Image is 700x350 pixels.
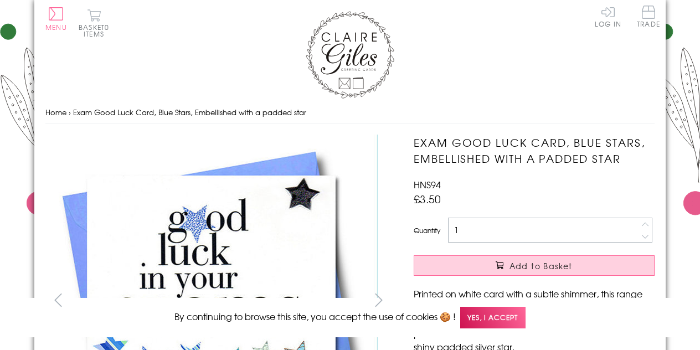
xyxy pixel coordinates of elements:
[45,107,66,117] a: Home
[637,6,660,27] span: Trade
[45,22,67,32] span: Menu
[414,178,441,191] span: HNS94
[460,307,526,328] span: Yes, I accept
[45,7,67,30] button: Menu
[45,101,655,124] nav: breadcrumbs
[595,6,621,27] a: Log In
[45,287,70,312] button: prev
[84,22,109,39] span: 0 items
[79,9,109,37] button: Basket0 items
[414,225,440,235] label: Quantity
[367,287,392,312] button: next
[306,11,394,99] img: Claire Giles Greetings Cards
[69,107,71,117] span: ›
[414,135,655,167] h1: Exam Good Luck Card, Blue Stars, Embellished with a padded star
[637,6,660,29] a: Trade
[414,191,441,207] span: £3.50
[73,107,306,117] span: Exam Good Luck Card, Blue Stars, Embellished with a padded star
[509,260,573,271] span: Add to Basket
[414,255,655,276] button: Add to Basket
